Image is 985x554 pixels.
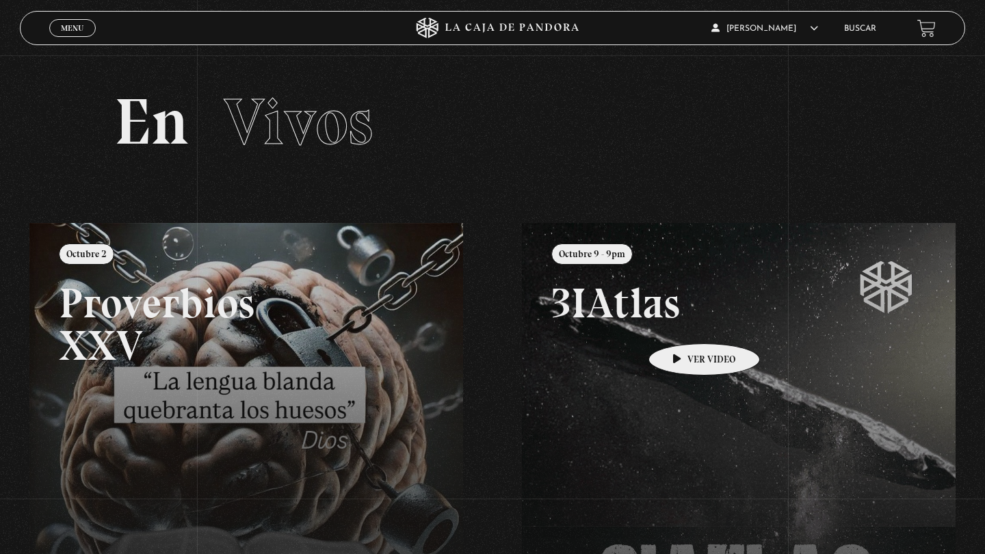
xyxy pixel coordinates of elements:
[711,25,818,33] span: [PERSON_NAME]
[224,83,373,161] span: Vivos
[114,90,871,155] h2: En
[917,19,936,38] a: View your shopping cart
[57,36,89,45] span: Cerrar
[844,25,876,33] a: Buscar
[61,24,83,32] span: Menu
